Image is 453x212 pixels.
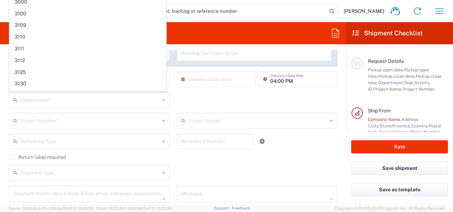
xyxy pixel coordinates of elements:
[379,130,410,135] span: Contact Name,
[351,162,448,175] button: Save shipment
[9,154,66,160] label: Return label required
[335,205,444,212] span: Copyright © [DATE]-[DATE] Agistix Inc., All Rights Reserved
[351,183,448,196] button: Save as template
[411,123,428,128] span: Country,
[351,140,448,153] button: Rate
[371,123,380,128] span: City,
[232,206,250,210] a: Feedback
[368,58,404,64] span: Request Details
[143,206,172,211] span: [DATE] 12:25:34
[410,130,440,135] span: Phone Number
[378,74,416,79] span: Pickup close date,
[353,29,423,37] h2: Shipment Checklist
[402,86,435,92] span: Project Number
[10,90,166,101] span: 3135
[9,206,93,211] span: Server: 2025.16.0-1ffcc23b9e2
[378,80,404,85] span: Department,
[64,206,93,211] span: [DATE] 12:29:29
[380,123,411,128] span: State/Province,
[9,29,90,37] h2: Desktop Shipment Request
[10,67,166,78] span: 3125
[142,4,327,18] input: Shipment, tracking or reference number
[373,86,402,92] span: Project Name,
[368,67,404,72] span: Pickup open date,
[10,55,166,66] span: 3112
[344,8,384,14] span: [PERSON_NAME]
[10,43,166,54] span: 3111
[10,78,166,89] span: 3130
[214,206,232,210] a: Support
[368,108,391,113] span: Ship From
[404,80,414,85] span: Task,
[257,136,267,146] a: Add Reference
[368,117,401,122] span: Company Name,
[96,206,172,211] span: Client: 2025.16.0-1592391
